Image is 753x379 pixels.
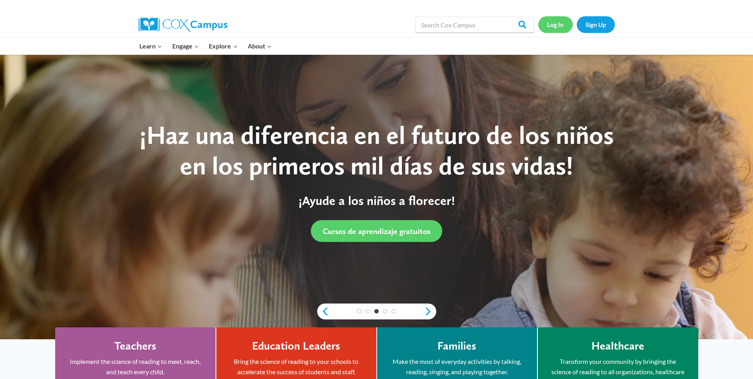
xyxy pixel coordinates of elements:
button: Child menu of About [243,38,277,54]
h4: Teachers [114,339,156,353]
nav: Secondary Navigation [538,16,615,33]
img: Cox Campus [139,17,227,32]
a: Cursos de aprendizaje gratuitos [311,220,442,242]
h4: Families [437,339,476,353]
p: ¡Ayude a los niños a florecer! [129,193,625,208]
div: ¡Haz una diferencia en el futuro de los niños en los primeros mil días de sus vidas! [129,120,625,181]
span: Cursos de aprendizaje gratuitos [323,226,430,236]
input: Search Cox Campus [415,17,534,33]
button: Child menu of Learn [135,38,168,54]
button: Child menu of Explore [204,38,243,54]
p: Implement the science of reading to meet, reach, and teach every child. [67,356,204,377]
h4: Healthcare [591,339,644,353]
p: Make the most of everyday activities by talking, reading, singing, and playing together. [389,356,525,377]
a: Log In [538,16,573,33]
h4: Education Leaders [252,339,340,353]
a: Sign Up [577,16,615,33]
p: Bring the science of reading to your schools to accelerate the success of students and staff. [228,356,364,377]
button: Child menu of Engage [167,38,204,54]
nav: Primary Navigation [135,38,277,54]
